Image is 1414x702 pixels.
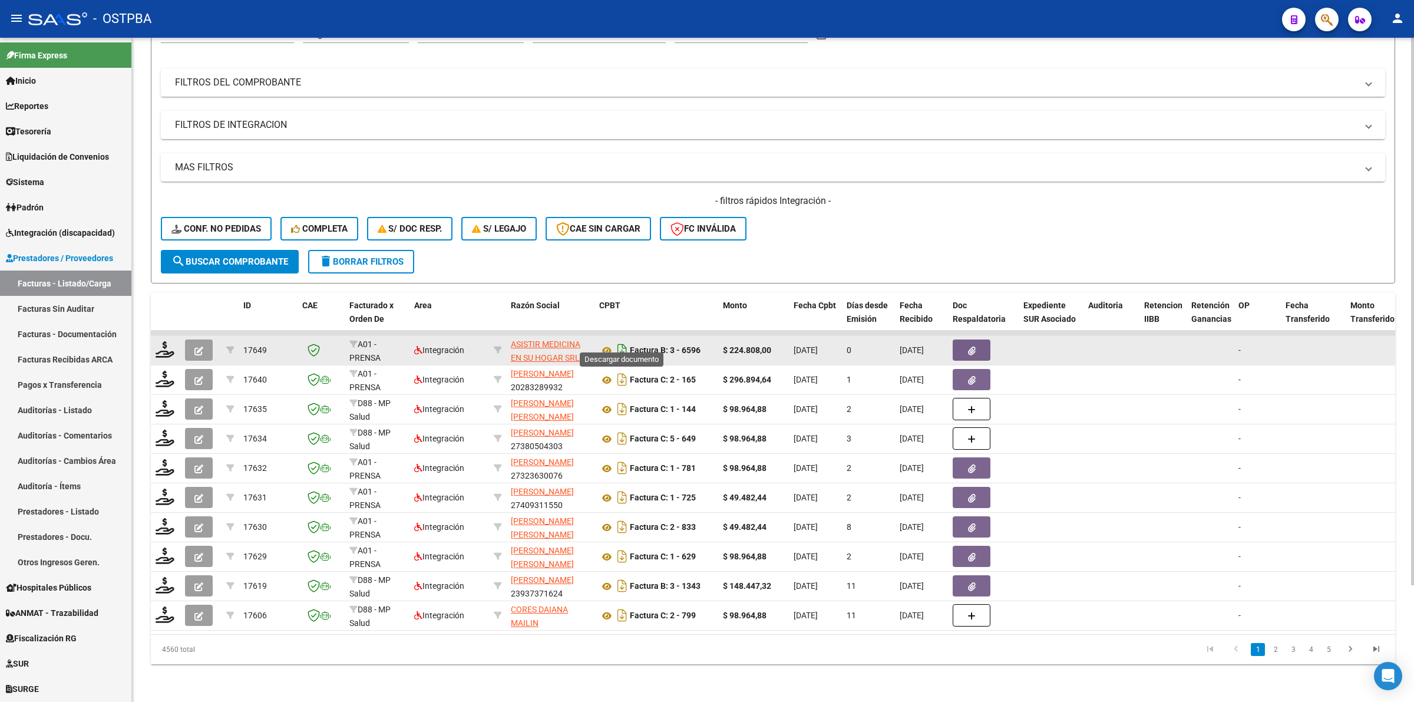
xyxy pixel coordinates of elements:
strong: Factura C: 1 - 629 [630,552,696,562]
span: [DATE] [900,434,924,443]
mat-icon: person [1390,11,1405,25]
strong: $ 98.964,88 [723,552,767,561]
span: FC Inválida [670,223,736,234]
span: Integración (discapacidad) [6,226,115,239]
i: Descargar documento [615,576,630,595]
span: SUR [6,657,29,670]
span: ASISTIR MEDICINA EN SU HOGAR SRL [511,340,580,362]
span: A01 - PRENSA [349,516,381,539]
span: CAE SIN CARGAR [556,223,640,234]
span: 1 [847,375,851,384]
strong: $ 98.964,88 [723,404,767,414]
span: D88 - MP Salud [349,428,391,451]
strong: $ 98.964,88 [723,463,767,473]
span: CPBT [599,301,620,310]
span: Integración [414,375,464,384]
span: - [1238,522,1241,532]
span: 17632 [243,463,267,473]
span: Sistema [6,176,44,189]
datatable-header-cell: Fecha Transferido [1281,293,1346,345]
span: - OSTPBA [93,6,151,32]
div: 27409311550 [511,485,590,510]
span: [DATE] [900,404,924,414]
span: [DATE] [900,463,924,473]
span: 2 [847,552,851,561]
datatable-header-cell: CPBT [594,293,718,345]
span: D88 - MP Salud [349,575,391,598]
a: 2 [1268,643,1283,656]
span: Días desde Emisión [847,301,888,324]
strong: Factura C: 2 - 833 [630,523,696,532]
span: Integración [414,434,464,443]
span: Integración [414,611,464,620]
a: go to next page [1339,643,1362,656]
i: Descargar documento [615,606,630,625]
mat-panel-title: MAS FILTROS [175,161,1357,174]
strong: $ 49.482,44 [723,522,767,532]
span: 17634 [243,434,267,443]
span: - [1238,611,1241,620]
span: [PERSON_NAME] [PERSON_NAME] [511,516,574,539]
span: Reportes [6,100,48,113]
span: OP [1238,301,1250,310]
span: Integración [414,345,464,355]
span: 8 [847,522,851,532]
strong: Factura C: 1 - 725 [630,493,696,503]
datatable-header-cell: Razón Social [506,293,594,345]
button: CAE SIN CARGAR [546,217,651,240]
span: S/ legajo [472,223,526,234]
li: page 1 [1249,640,1267,660]
a: 1 [1251,643,1265,656]
span: - [1238,463,1241,473]
i: Descargar documento [615,400,630,418]
span: CORES DAIANA MAILIN [511,605,568,628]
strong: $ 49.482,44 [723,493,767,502]
li: page 5 [1320,640,1337,660]
button: Conf. no pedidas [161,217,272,240]
span: [PERSON_NAME] [511,369,574,378]
span: Retención Ganancias [1191,301,1231,324]
span: - [1238,404,1241,414]
span: Razón Social [511,301,560,310]
datatable-header-cell: Monto Transferido [1346,293,1410,345]
span: 2 [847,404,851,414]
mat-icon: search [171,254,186,268]
span: Facturado x Orden De [349,301,394,324]
span: Padrón [6,201,44,214]
button: S/ Doc Resp. [367,217,453,240]
span: - [1238,345,1241,355]
span: Expediente SUR Asociado [1023,301,1076,324]
span: S/ Doc Resp. [378,223,442,234]
datatable-header-cell: Monto [718,293,789,345]
strong: Factura C: 1 - 144 [630,405,696,414]
mat-panel-title: FILTROS DEL COMPROBANTE [175,76,1357,89]
div: 27367542263 [511,603,590,628]
span: Buscar Comprobante [171,256,288,267]
div: 20371430823 [511,397,590,421]
span: Monto Transferido [1350,301,1395,324]
span: 17630 [243,522,267,532]
mat-expansion-panel-header: FILTROS DEL COMPROBANTE [161,68,1385,97]
strong: Factura B: 3 - 6596 [630,346,701,355]
datatable-header-cell: Fecha Cpbt [789,293,842,345]
span: - [1238,493,1241,502]
span: [PERSON_NAME] [511,575,574,585]
span: - [1238,434,1241,443]
span: [DATE] [794,434,818,443]
span: D88 - MP Salud [349,605,391,628]
span: A01 - PRENSA [349,546,381,569]
span: [PERSON_NAME] [511,487,574,496]
a: go to first page [1199,643,1221,656]
button: Buscar Comprobante [161,250,299,273]
span: Completa [291,223,348,234]
span: [DATE] [794,522,818,532]
span: [DATE] [900,345,924,355]
a: 4 [1304,643,1318,656]
mat-expansion-panel-header: MAS FILTROS [161,153,1385,182]
datatable-header-cell: Retencion IIBB [1139,293,1187,345]
mat-icon: menu [9,11,24,25]
li: page 3 [1284,640,1302,660]
strong: Factura C: 2 - 165 [630,375,696,385]
span: 17619 [243,581,267,591]
button: Completa [280,217,358,240]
